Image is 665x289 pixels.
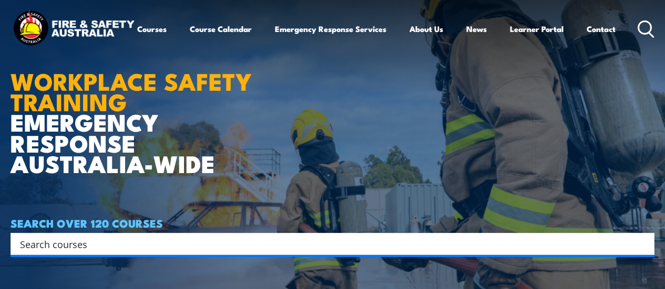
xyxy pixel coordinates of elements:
a: News [466,16,487,41]
a: Contact [587,16,616,41]
a: About Us [410,16,443,41]
strong: WORKPLACE SAFETY TRAINING [11,62,252,119]
h1: EMERGENCY RESPONSE AUSTRALIA-WIDE [11,44,268,173]
a: Learner Portal [510,16,564,41]
a: Courses [137,16,167,41]
button: Search magnifier button [636,237,651,251]
input: Search input [20,236,631,252]
form: Search form [22,237,633,251]
a: Emergency Response Services [275,16,386,41]
a: Course Calendar [190,16,252,41]
h4: SEARCH OVER 120 COURSES [11,217,654,229]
